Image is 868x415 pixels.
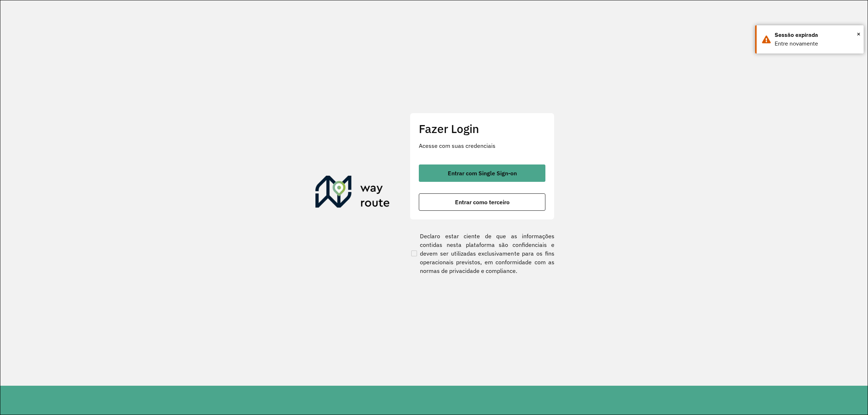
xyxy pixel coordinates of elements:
[410,232,554,275] label: Declaro estar ciente de que as informações contidas nesta plataforma são confidenciais e devem se...
[315,176,390,210] img: Roteirizador AmbevTech
[419,193,545,211] button: button
[448,170,517,176] span: Entrar com Single Sign-on
[857,29,860,39] span: ×
[419,141,545,150] p: Acesse com suas credenciais
[455,199,510,205] span: Entrar como terceiro
[775,39,858,48] div: Entre novamente
[857,29,860,39] button: Close
[775,31,858,39] div: Sessão expirada
[419,122,545,136] h2: Fazer Login
[419,164,545,182] button: button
